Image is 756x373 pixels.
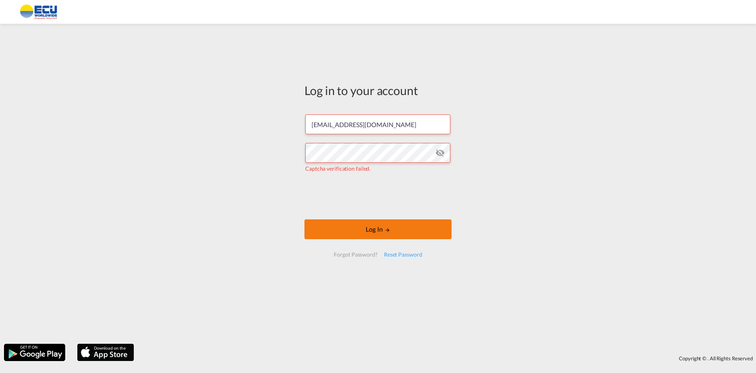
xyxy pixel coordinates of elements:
[304,82,452,99] div: Log in to your account
[76,343,135,362] img: apple.png
[3,343,66,362] img: google.png
[12,3,65,21] img: 6cccb1402a9411edb762cf9624ab9cda.png
[305,165,370,172] span: Captcha verification failed.
[331,247,380,262] div: Forgot Password?
[138,352,756,365] div: Copyright © . All Rights Reserved
[435,148,445,158] md-icon: icon-eye-off
[305,114,450,134] input: Enter email/phone number
[381,247,425,262] div: Reset Password
[318,181,438,211] iframe: reCAPTCHA
[304,219,452,239] button: LOGIN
